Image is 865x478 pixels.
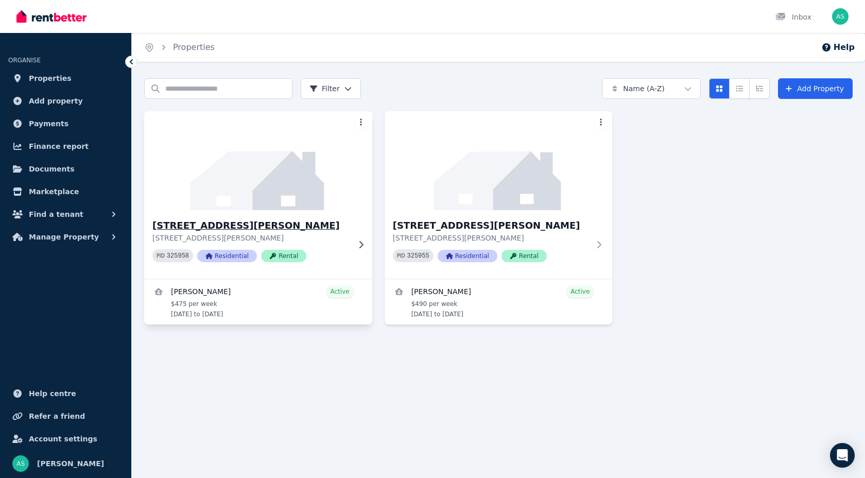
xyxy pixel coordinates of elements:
[8,429,123,449] a: Account settings
[261,250,306,262] span: Rental
[8,136,123,157] a: Finance report
[623,83,665,94] span: Name (A-Z)
[139,109,378,213] img: 5/11 Gulfview Road, Blackwood
[309,83,340,94] span: Filter
[29,95,83,107] span: Add property
[29,410,85,422] span: Refer a friend
[729,78,750,99] button: Compact list view
[8,204,123,225] button: Find a tenant
[29,140,89,152] span: Finance report
[8,227,123,247] button: Manage Property
[8,57,41,64] span: ORGANISE
[594,115,608,130] button: More options
[152,218,350,233] h3: [STREET_ADDRESS][PERSON_NAME]
[8,159,123,179] a: Documents
[144,279,372,325] a: View details for William Gundling
[393,218,590,233] h3: [STREET_ADDRESS][PERSON_NAME]
[397,253,405,259] small: PID
[830,443,855,468] div: Open Intercom Messenger
[29,433,97,445] span: Account settings
[152,233,350,243] p: [STREET_ADDRESS][PERSON_NAME]
[29,163,75,175] span: Documents
[8,113,123,134] a: Payments
[821,41,855,54] button: Help
[132,33,227,62] nav: Breadcrumb
[778,78,853,99] a: Add Property
[157,253,165,259] small: PID
[29,208,83,220] span: Find a tenant
[775,12,811,22] div: Inbox
[8,91,123,111] a: Add property
[29,185,79,198] span: Marketplace
[173,42,215,52] a: Properties
[832,8,849,25] img: Ann Shircore
[709,78,730,99] button: Card view
[385,279,613,325] a: View details for Danielle Lucas
[501,250,547,262] span: Rental
[29,72,72,84] span: Properties
[16,9,86,24] img: RentBetter
[749,78,770,99] button: Expanded list view
[37,457,104,470] span: [PERSON_NAME]
[12,455,29,472] img: Ann Shircore
[602,78,701,99] button: Name (A-Z)
[29,231,99,243] span: Manage Property
[29,387,76,400] span: Help centre
[709,78,770,99] div: View options
[167,252,189,260] code: 325958
[29,117,68,130] span: Payments
[438,250,497,262] span: Residential
[354,115,368,130] button: More options
[144,111,372,279] a: 5/11 Gulfview Road, Blackwood[STREET_ADDRESS][PERSON_NAME][STREET_ADDRESS][PERSON_NAME]PID 325958...
[8,181,123,202] a: Marketplace
[385,111,613,279] a: 7/11 Gulfview Road, Blackwood[STREET_ADDRESS][PERSON_NAME][STREET_ADDRESS][PERSON_NAME]PID 325955...
[407,252,429,260] code: 325955
[393,233,590,243] p: [STREET_ADDRESS][PERSON_NAME]
[8,68,123,89] a: Properties
[197,250,257,262] span: Residential
[8,383,123,404] a: Help centre
[301,78,361,99] button: Filter
[8,406,123,426] a: Refer a friend
[385,111,613,210] img: 7/11 Gulfview Road, Blackwood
